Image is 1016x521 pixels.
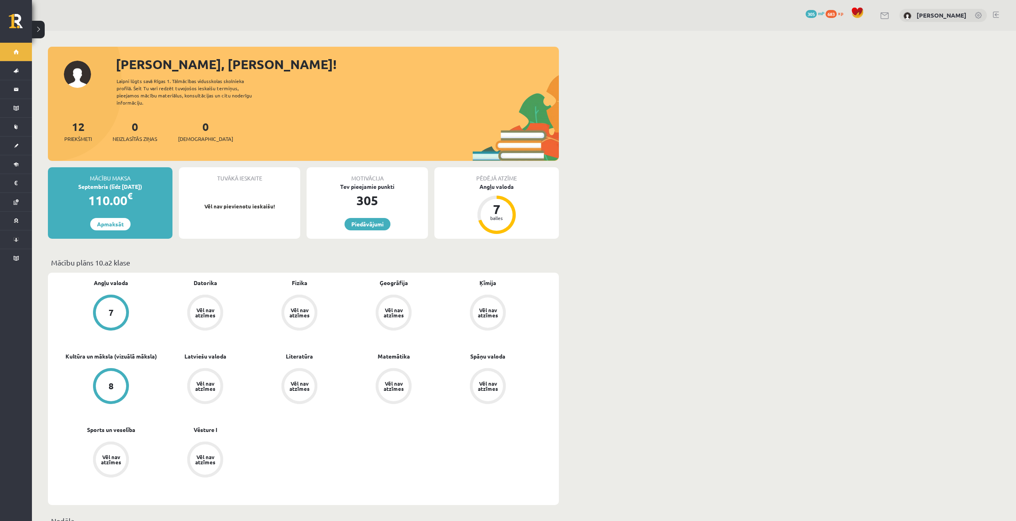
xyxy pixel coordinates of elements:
[117,77,266,106] div: Laipni lūgts savā Rīgas 1. Tālmācības vidusskolas skolnieka profilā. Šeit Tu vari redzēt tuvojošo...
[485,216,509,220] div: balles
[64,368,158,406] a: 8
[818,10,824,16] span: mP
[288,307,311,318] div: Vēl nav atzīmes
[838,10,843,16] span: xp
[158,295,252,332] a: Vēl nav atzīmes
[903,12,911,20] img: Vladislava Vlasova
[194,454,216,465] div: Vēl nav atzīmes
[116,55,559,74] div: [PERSON_NAME], [PERSON_NAME]!
[184,352,226,361] a: Latviešu valoda
[94,279,128,287] a: Angļu valoda
[345,218,390,230] a: Piedāvājumi
[382,381,405,391] div: Vēl nav atzīmes
[286,352,313,361] a: Literatūra
[183,202,296,210] p: Vēl nav pievienotu ieskaišu!
[806,10,817,18] span: 305
[288,381,311,391] div: Vēl nav atzīmes
[292,279,307,287] a: Fizika
[179,167,300,182] div: Tuvākā ieskaite
[194,381,216,391] div: Vēl nav atzīmes
[307,167,428,182] div: Motivācija
[127,190,133,202] span: €
[826,10,837,18] span: 683
[64,442,158,479] a: Vēl nav atzīmes
[441,295,535,332] a: Vēl nav atzīmes
[470,352,505,361] a: Spāņu valoda
[434,182,559,235] a: Angļu valoda 7 balles
[51,257,556,268] p: Mācību plāns 10.a2 klase
[441,368,535,406] a: Vēl nav atzīmes
[109,308,114,317] div: 7
[158,442,252,479] a: Vēl nav atzīmes
[64,119,92,143] a: 12Priekšmeti
[194,307,216,318] div: Vēl nav atzīmes
[64,295,158,332] a: 7
[307,191,428,210] div: 305
[194,279,217,287] a: Datorika
[178,119,233,143] a: 0[DEMOGRAPHIC_DATA]
[9,14,32,34] a: Rīgas 1. Tālmācības vidusskola
[382,307,405,318] div: Vēl nav atzīmes
[252,295,347,332] a: Vēl nav atzīmes
[48,167,172,182] div: Mācību maksa
[178,135,233,143] span: [DEMOGRAPHIC_DATA]
[347,368,441,406] a: Vēl nav atzīmes
[826,10,847,16] a: 683 xp
[65,352,157,361] a: Kultūra un māksla (vizuālā māksla)
[48,191,172,210] div: 110.00
[434,182,559,191] div: Angļu valoda
[87,426,135,434] a: Sports un veselība
[100,454,122,465] div: Vēl nav atzīmes
[380,279,408,287] a: Ģeogrāfija
[477,381,499,391] div: Vēl nav atzīmes
[90,218,131,230] a: Apmaksāt
[113,135,157,143] span: Neizlasītās ziņas
[113,119,157,143] a: 0Neizlasītās ziņas
[64,135,92,143] span: Priekšmeti
[307,182,428,191] div: Tev pieejamie punkti
[434,167,559,182] div: Pēdējā atzīme
[109,382,114,390] div: 8
[194,426,217,434] a: Vēsture I
[917,11,966,19] a: [PERSON_NAME]
[252,368,347,406] a: Vēl nav atzīmes
[347,295,441,332] a: Vēl nav atzīmes
[48,182,172,191] div: Septembris (līdz [DATE])
[378,352,410,361] a: Matemātika
[477,307,499,318] div: Vēl nav atzīmes
[485,203,509,216] div: 7
[806,10,824,16] a: 305 mP
[158,368,252,406] a: Vēl nav atzīmes
[479,279,496,287] a: Ķīmija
